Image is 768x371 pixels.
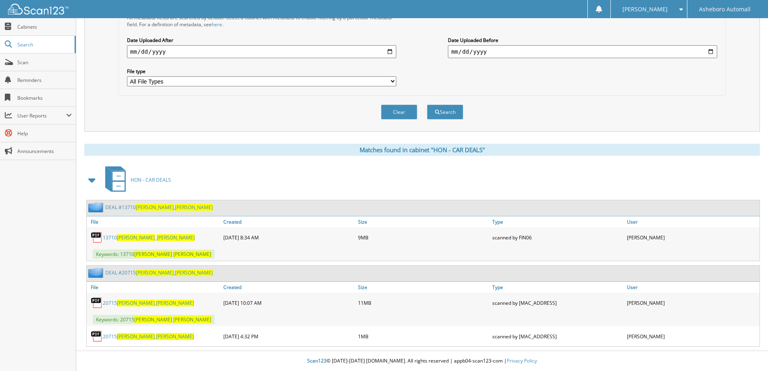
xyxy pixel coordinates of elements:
[625,216,760,227] a: User
[91,330,103,342] img: PDF.png
[625,328,760,344] div: [PERSON_NAME]
[490,282,625,293] a: Type
[448,37,717,44] label: Date Uploaded Before
[381,105,417,119] button: Clear
[103,234,195,241] a: 13710[PERSON_NAME]_[PERSON_NAME]
[136,204,174,211] span: [PERSON_NAME]
[356,328,491,344] div: 1MB
[427,105,463,119] button: Search
[490,216,625,227] a: Type
[17,112,66,119] span: User Reports
[127,14,396,28] div: All metadata fields are searched by default. Select a cabinet with metadata to enable filtering b...
[156,333,194,340] span: [PERSON_NAME]
[76,351,768,371] div: © [DATE]-[DATE] [DOMAIN_NAME]. All rights reserved | appb04-scan123-com |
[131,176,171,183] span: HON - CAR DEALS
[134,316,172,323] span: [PERSON_NAME]
[127,37,396,44] label: Date Uploaded After
[88,268,105,278] img: folder2.png
[127,45,396,58] input: start
[117,300,155,306] span: [PERSON_NAME]
[212,21,222,28] a: here
[156,300,194,306] span: [PERSON_NAME]
[307,357,327,364] span: Scan123
[87,282,221,293] a: File
[134,251,172,258] span: [PERSON_NAME]
[625,229,760,245] div: [PERSON_NAME]
[175,204,213,211] span: [PERSON_NAME]
[622,7,668,12] span: [PERSON_NAME]
[103,333,194,340] a: 20715[PERSON_NAME],[PERSON_NAME]
[91,231,103,243] img: PDF.png
[17,94,72,101] span: Bookmarks
[507,357,537,364] a: Privacy Policy
[625,282,760,293] a: User
[699,7,751,12] span: Asheboro Automall
[221,229,356,245] div: [DATE] 8:34 AM
[173,316,211,323] span: [PERSON_NAME]
[448,45,717,58] input: end
[117,234,155,241] span: [PERSON_NAME]
[17,41,71,48] span: Search
[88,202,105,212] img: folder2.png
[117,333,155,340] span: [PERSON_NAME]
[356,282,491,293] a: Size
[157,234,195,241] span: [PERSON_NAME]
[175,269,213,276] span: [PERSON_NAME]
[17,130,72,137] span: Help
[625,295,760,311] div: [PERSON_NAME]
[136,269,174,276] span: [PERSON_NAME]
[84,144,760,156] div: Matches found in cabinet "HON - CAR DEALS"
[87,216,221,227] a: File
[103,300,194,306] a: 20715[PERSON_NAME],[PERSON_NAME]
[221,216,356,227] a: Created
[173,251,211,258] span: [PERSON_NAME]
[17,77,72,84] span: Reminders
[93,315,214,324] span: Keywords: 20715
[93,249,214,259] span: Keywords: 13710
[356,295,491,311] div: 11MB
[490,295,625,311] div: scanned by [MAC_ADDRESS]
[490,229,625,245] div: scanned by FIN06
[127,68,396,75] label: File type
[221,295,356,311] div: [DATE] 10:07 AM
[100,164,171,196] a: HON - CAR DEALS
[105,269,213,276] a: DEAL #20715[PERSON_NAME],[PERSON_NAME]
[356,229,491,245] div: 9MB
[17,148,72,155] span: Announcements
[490,328,625,344] div: scanned by [MAC_ADDRESS]
[356,216,491,227] a: Size
[221,328,356,344] div: [DATE] 4:32 PM
[17,23,72,30] span: Cabinets
[91,297,103,309] img: PDF.png
[17,59,72,66] span: Scan
[8,4,69,15] img: scan123-logo-white.svg
[105,204,213,211] a: DEAL #13710[PERSON_NAME],[PERSON_NAME]
[221,282,356,293] a: Created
